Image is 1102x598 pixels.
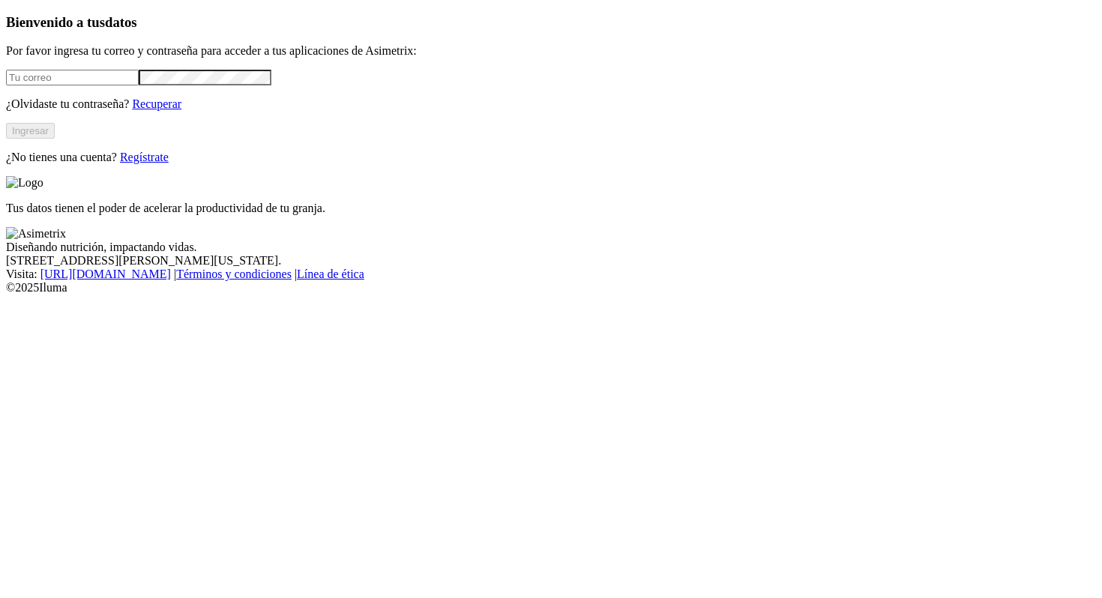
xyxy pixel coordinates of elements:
[6,70,139,85] input: Tu correo
[6,227,66,241] img: Asimetrix
[132,97,181,110] a: Recuperar
[6,176,43,190] img: Logo
[120,151,169,163] a: Regístrate
[6,14,1096,31] h3: Bienvenido a tus
[297,268,364,280] a: Línea de ética
[6,254,1096,268] div: [STREET_ADDRESS][PERSON_NAME][US_STATE].
[6,123,55,139] button: Ingresar
[6,151,1096,164] p: ¿No tienes una cuenta?
[6,268,1096,281] div: Visita : | |
[176,268,292,280] a: Términos y condiciones
[6,44,1096,58] p: Por favor ingresa tu correo y contraseña para acceder a tus aplicaciones de Asimetrix:
[105,14,137,30] span: datos
[6,97,1096,111] p: ¿Olvidaste tu contraseña?
[6,281,1096,295] div: © 2025 Iluma
[40,268,171,280] a: [URL][DOMAIN_NAME]
[6,241,1096,254] div: Diseñando nutrición, impactando vidas.
[6,202,1096,215] p: Tus datos tienen el poder de acelerar la productividad de tu granja.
